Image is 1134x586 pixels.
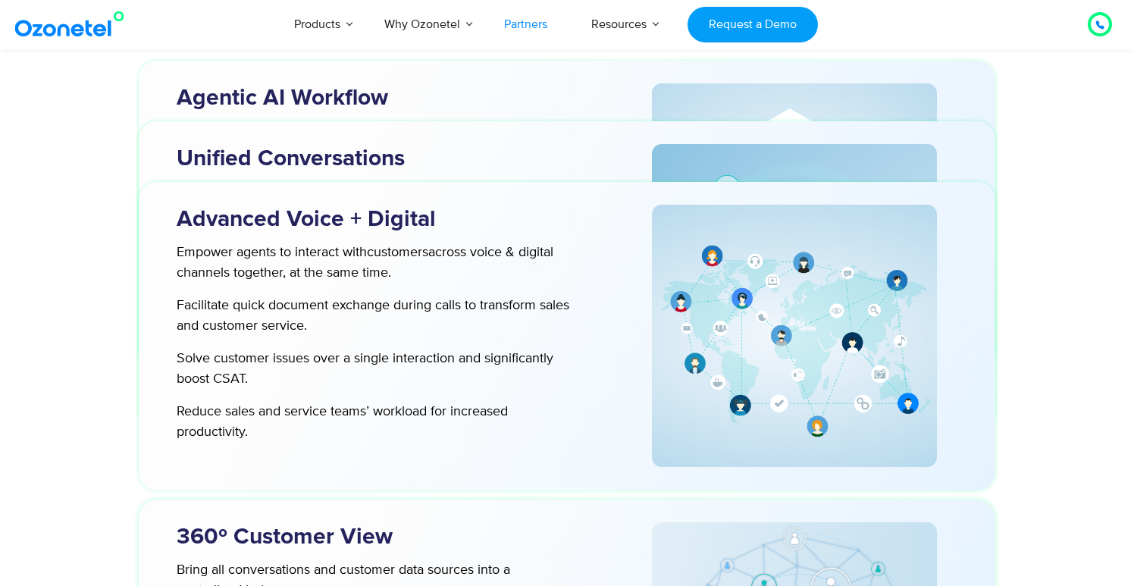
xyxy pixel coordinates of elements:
[367,244,428,261] span: customers
[177,349,570,390] p: Solve customer issues over a single interaction and significantly boost CSAT.
[177,205,601,234] h3: Advanced Voice + Digital
[177,83,601,113] h3: Agentic AI Workflow
[177,296,570,337] p: Facilitate quick document exchange during calls to transform sales and customer service.
[177,144,601,174] h3: Unified Conversations
[177,243,570,284] p: Empower agents to interact with across voice & digital channels together, at the same time.
[177,522,601,552] h3: 360º Customer View
[177,402,570,443] p: Reduce sales and service teams’ workload for increased productivity.
[688,7,817,42] a: Request a Demo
